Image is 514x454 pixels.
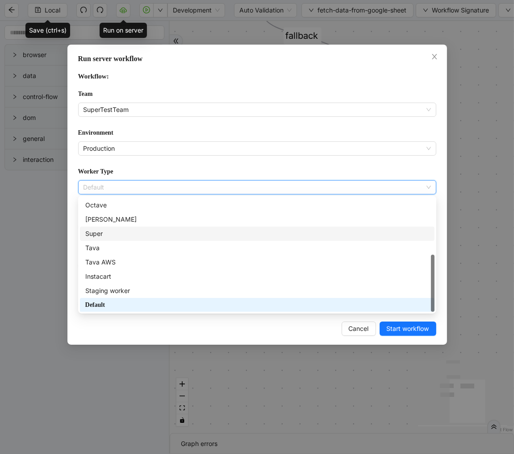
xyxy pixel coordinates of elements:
button: Start workflow [380,322,436,336]
div: Super [85,229,429,239]
span: Cancel [349,324,369,334]
div: Run server workflow [78,54,436,64]
label: Worker Type [78,167,113,177]
div: Staging worker [85,286,429,296]
div: Super [80,227,435,241]
span: Start workflow [387,324,429,334]
button: Cancel [342,322,376,336]
label: Environment [78,128,113,138]
div: Default [85,300,429,310]
div: Run on server [100,23,147,38]
div: Tava [85,243,429,253]
span: Default [84,181,431,194]
div: Tava AWS [80,255,435,269]
span: SuperTestTeam [84,103,431,116]
span: close [431,53,438,60]
div: Instacart [80,269,435,284]
div: Rothman [80,212,435,227]
div: Octave [80,198,435,212]
button: Close [430,52,439,62]
span: Production [84,142,431,155]
div: Staging worker [80,284,435,298]
div: Save (ctrl+s) [25,23,70,38]
div: Octave [85,200,429,210]
div: Default [80,298,435,312]
div: Instacart [85,272,429,281]
div: Tava AWS [85,257,429,267]
div: Tava [80,241,435,255]
div: [PERSON_NAME] [85,215,429,224]
span: Workflow: [78,73,109,80]
label: Team [78,89,93,99]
